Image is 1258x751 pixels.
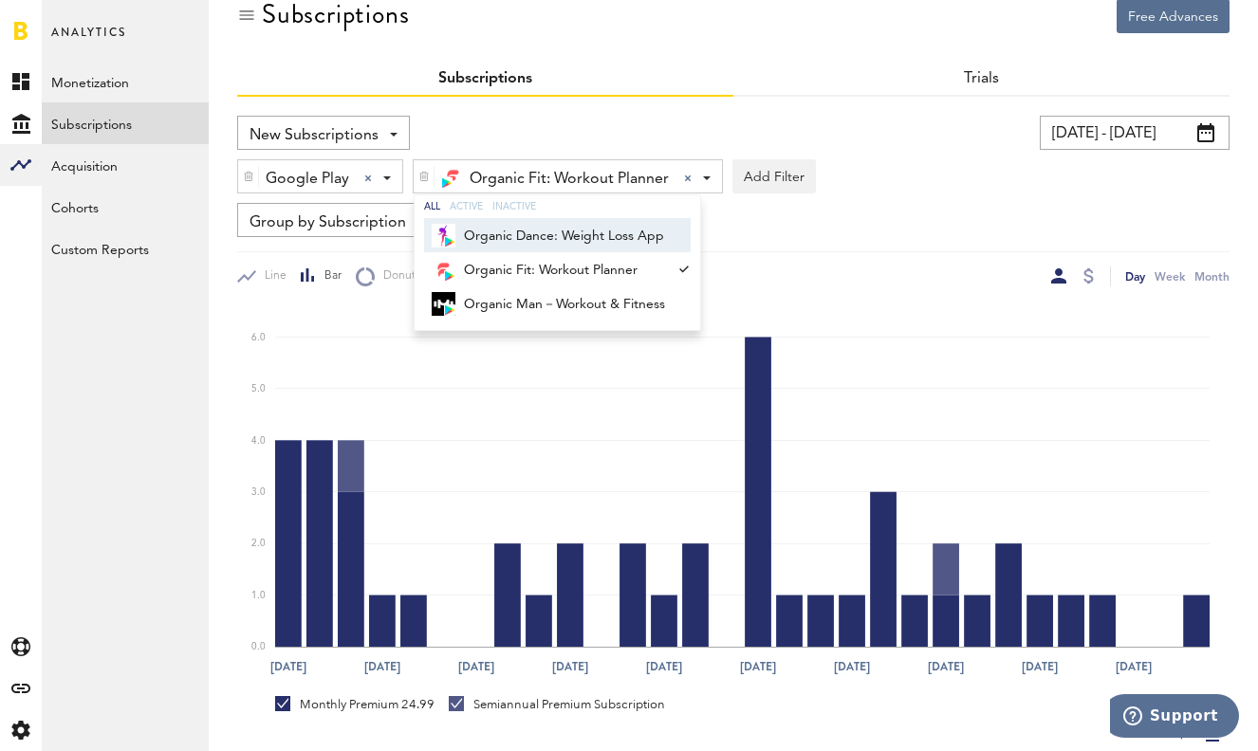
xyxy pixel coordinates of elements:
[364,658,400,675] text: [DATE]
[316,268,342,284] span: Bar
[424,252,673,286] a: Organic Fit: Workout Planner
[834,658,870,675] text: [DATE]
[928,658,964,675] text: [DATE]
[1022,658,1058,675] text: [DATE]
[1110,694,1239,742] iframe: Opens a widget where you can find more information
[684,174,692,182] div: Clear
[424,218,673,252] a: Organic Dance: Weight Loss App
[450,195,483,218] div: Active
[251,487,266,497] text: 3.0
[432,258,455,282] img: mP2l4JLli6Iy_oHo0gRoZrjjs4EdfRnL-dw2OZzPARRXX9UTb7vIJGc3CfTca3a4Gg
[1116,658,1152,675] text: [DATE]
[438,71,532,86] a: Subscriptions
[470,163,669,195] span: Organic Fit: Workout Planner
[42,61,209,102] a: Monetization
[424,195,440,218] div: All
[275,696,435,713] div: Monthly Premium 24.99
[42,102,209,144] a: Subscriptions
[418,170,430,183] img: trash_awesome_blue.svg
[250,119,379,152] span: New Subscriptions
[732,159,816,193] button: Add Filter
[432,292,455,316] img: Zi5XNqvraS1bVCS1bffliLtqWGb3VrZZQlvuZHdqvbc8ew0NfxO878CWopkYggv_NVCI
[464,288,665,321] span: Organic Man－Workout & Fitness
[42,186,209,228] a: Cohorts
[552,658,588,675] text: [DATE]
[250,207,406,239] span: Group by Subscription
[444,304,455,316] img: 17.png
[251,591,266,600] text: 1.0
[251,436,266,446] text: 4.0
[464,220,665,252] span: Organic Dance: Weight Loss App
[1125,266,1145,286] div: Day
[42,144,209,186] a: Acquisition
[964,71,999,86] a: Trials
[51,21,126,61] span: Analytics
[238,160,259,192] div: Delete
[270,658,306,675] text: [DATE]
[42,228,209,269] a: Custom Reports
[1194,266,1230,286] div: Month
[424,286,673,321] a: Organic Man－Workout & Fitness
[251,333,266,342] text: 6.0
[256,268,287,284] span: Line
[740,658,776,675] text: [DATE]
[251,539,266,548] text: 2.0
[266,163,349,195] span: Google Play
[243,170,254,183] img: trash_awesome_blue.svg
[432,224,455,247] img: QfxlXbZelHJQNqZzvo-kjGvluQj0tTYvHYTskJz4uFrHUONaDzqP-BjImi0VVQViqw
[449,696,665,713] div: Semiannual Premium Subscription
[646,658,682,675] text: [DATE]
[441,177,453,189] img: 17.png
[458,658,494,675] text: [DATE]
[375,268,416,284] span: Donut
[414,160,435,192] div: Delete
[251,642,266,651] text: 0.0
[1155,266,1185,286] div: Week
[492,195,536,218] div: Inactive
[464,254,665,286] span: Organic Fit: Workout Planner
[444,270,455,282] img: 17.png
[364,174,372,182] div: Clear
[441,165,465,189] img: mP2l4JLli6Iy_oHo0gRoZrjjs4EdfRnL-dw2OZzPARRXX9UTb7vIJGc3CfTca3a4Gg
[444,236,455,247] img: 17.png
[251,384,266,394] text: 5.0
